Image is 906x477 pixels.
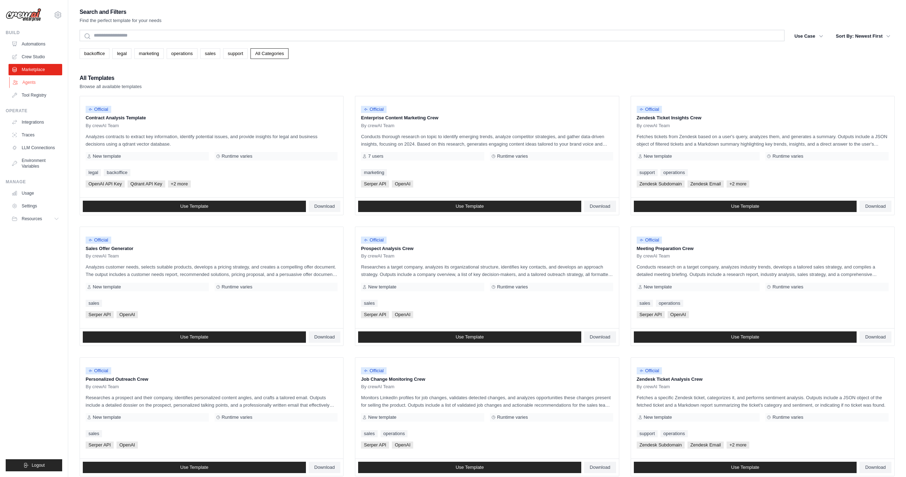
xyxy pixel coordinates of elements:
[180,334,208,340] span: Use Template
[93,414,121,420] span: New template
[497,153,528,159] span: Runtime varies
[637,263,889,278] p: Conducts research on a target company, analyzes industry trends, develops a tailored sales strate...
[222,284,253,290] span: Runtime varies
[80,17,162,24] p: Find the perfect template for your needs
[9,116,62,128] a: Integrations
[637,376,889,383] p: Zendesk Ticket Analysis Crew
[668,311,689,318] span: OpenAI
[637,441,685,449] span: Zendesk Subdomain
[180,465,208,470] span: Use Template
[368,414,396,420] span: New template
[772,153,803,159] span: Runtime varies
[687,180,724,188] span: Zendesk Email
[86,180,125,188] span: OpenAI API Key
[80,83,142,90] p: Browse all available templates
[314,204,335,209] span: Download
[9,77,63,88] a: Agents
[117,311,138,318] span: OpenAI
[865,465,886,470] span: Download
[309,201,341,212] a: Download
[865,204,886,209] span: Download
[637,245,889,252] p: Meeting Preparation Crew
[455,334,484,340] span: Use Template
[656,300,683,307] a: operations
[86,169,101,176] a: legal
[637,311,665,318] span: Serper API
[590,334,610,340] span: Download
[358,201,581,212] a: Use Template
[117,441,138,449] span: OpenAI
[222,153,253,159] span: Runtime varies
[6,30,62,36] div: Build
[660,169,688,176] a: operations
[86,263,338,278] p: Analyzes customer needs, selects suitable products, develops a pricing strategy, and creates a co...
[128,180,165,188] span: Qdrant API Key
[80,7,162,17] h2: Search and Filters
[637,106,662,113] span: Official
[86,430,102,437] a: sales
[93,284,121,290] span: New template
[9,64,62,75] a: Marketplace
[381,430,408,437] a: operations
[22,216,42,222] span: Resources
[361,430,377,437] a: sales
[772,414,803,420] span: Runtime varies
[637,367,662,374] span: Official
[86,367,111,374] span: Official
[590,204,610,209] span: Download
[361,169,387,176] a: marketing
[361,253,394,259] span: By crewAI Team
[86,311,114,318] span: Serper API
[86,123,119,129] span: By crewAI Team
[9,129,62,141] a: Traces
[9,200,62,212] a: Settings
[6,108,62,114] div: Operate
[497,284,528,290] span: Runtime varies
[731,204,759,209] span: Use Template
[80,73,142,83] h2: All Templates
[637,237,662,244] span: Official
[86,114,338,121] p: Contract Analysis Template
[80,48,109,59] a: backoffice
[584,462,616,473] a: Download
[361,376,613,383] p: Job Change Monitoring Crew
[9,51,62,63] a: Crew Studio
[167,48,198,59] a: operations
[222,414,253,420] span: Runtime varies
[86,300,102,307] a: sales
[86,237,111,244] span: Official
[361,237,387,244] span: Official
[314,334,335,340] span: Download
[644,284,672,290] span: New template
[859,462,891,473] a: Download
[637,430,658,437] a: support
[865,334,886,340] span: Download
[361,311,389,318] span: Serper API
[644,153,672,159] span: New template
[637,300,653,307] a: sales
[180,204,208,209] span: Use Template
[86,133,338,148] p: Analyzes contracts to extract key information, identify potential issues, and provide insights fo...
[634,331,857,343] a: Use Template
[361,180,389,188] span: Serper API
[637,133,889,148] p: Fetches tickets from Zendesk based on a user's query, analyzes them, and generates a summary. Out...
[392,180,413,188] span: OpenAI
[790,30,827,43] button: Use Case
[637,394,889,409] p: Fetches a specific Zendesk ticket, categorizes it, and performs sentiment analysis. Outputs inclu...
[6,459,62,471] button: Logout
[358,331,581,343] a: Use Template
[727,441,749,449] span: +2 more
[637,169,658,176] a: support
[168,180,191,188] span: +2 more
[455,465,484,470] span: Use Template
[772,284,803,290] span: Runtime varies
[86,394,338,409] p: Researches a prospect and their company, identifies personalized content angles, and crafts a tai...
[637,253,670,259] span: By crewAI Team
[83,462,306,473] a: Use Template
[731,465,759,470] span: Use Template
[86,253,119,259] span: By crewAI Team
[9,188,62,199] a: Usage
[584,201,616,212] a: Download
[361,263,613,278] p: Researches a target company, analyzes its organizational structure, identifies key contacts, and ...
[358,462,581,473] a: Use Template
